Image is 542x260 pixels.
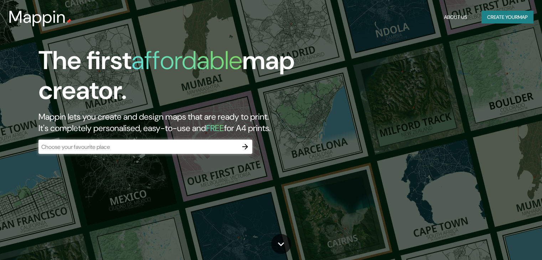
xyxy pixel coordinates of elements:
h3: Mappin [9,7,66,27]
button: About Us [441,11,470,24]
iframe: Help widget launcher [479,232,534,252]
h2: Mappin lets you create and design maps that are ready to print. It's completely personalised, eas... [38,111,310,134]
h5: FREE [206,123,224,134]
img: mappin-pin [66,19,72,24]
h1: The first map creator. [38,46,310,111]
input: Choose your favourite place [38,143,238,151]
button: Create yourmap [481,11,533,24]
h1: affordable [131,44,242,77]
